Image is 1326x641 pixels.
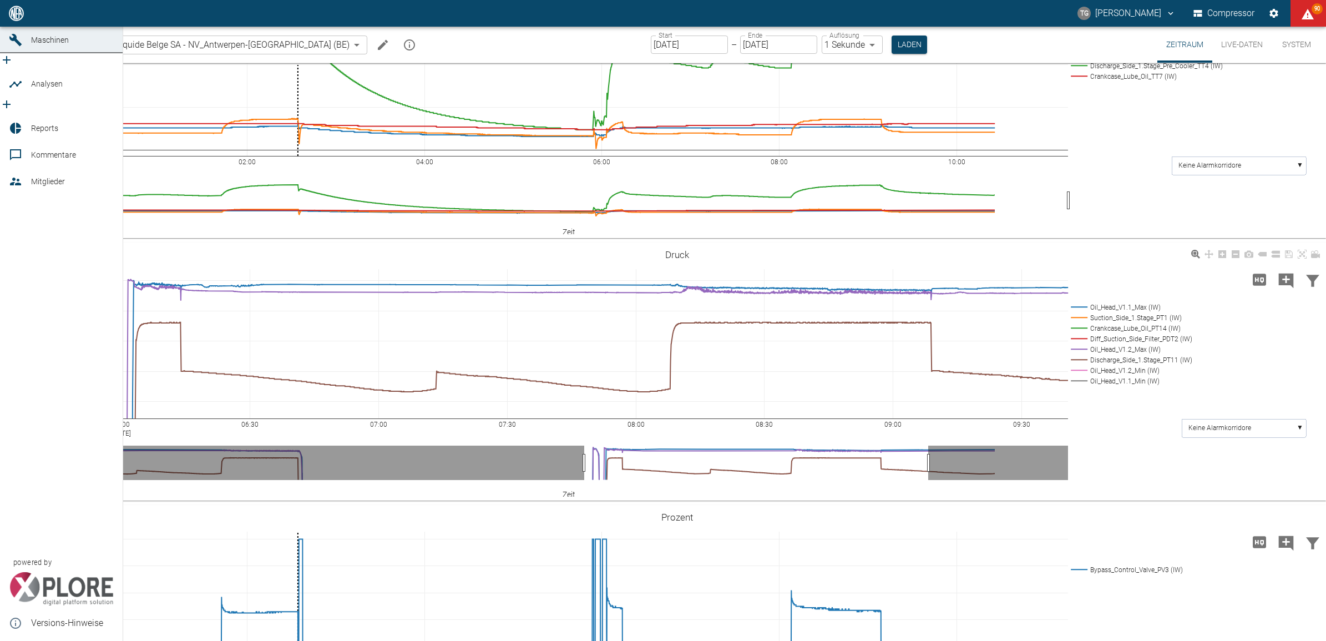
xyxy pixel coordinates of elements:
[1273,528,1299,557] button: Kommentar hinzufügen
[9,572,114,605] img: Xplore Logo
[1212,27,1272,63] button: Live-Daten
[13,557,52,568] span: powered by
[659,31,672,40] label: Start
[1178,161,1241,169] text: Keine Alarmkorridore
[31,177,65,186] span: Mitglieder
[1273,265,1299,294] button: Kommentar hinzufügen
[31,124,58,133] span: Reports
[892,36,927,54] button: Laden
[1312,3,1323,14] span: 90
[1299,528,1326,557] button: Daten filtern
[1299,265,1326,294] button: Daten filtern
[1264,3,1284,23] button: Einstellungen
[748,31,762,40] label: Ende
[1272,27,1322,63] button: System
[31,36,69,44] span: Maschinen
[822,36,883,54] div: 1 Sekunde
[59,38,350,51] span: 13.0007/1_Air Liquide Belge SA - NV_Antwerpen-[GEOGRAPHIC_DATA] (BE)
[8,6,25,21] img: logo
[31,617,114,630] span: Versions-Hinweise
[41,38,350,52] a: 13.0007/1_Air Liquide Belge SA - NV_Antwerpen-[GEOGRAPHIC_DATA] (BE)
[1157,27,1212,63] button: Zeitraum
[1191,3,1257,23] button: Compressor
[829,31,859,40] label: Auflösung
[31,79,63,88] span: Analysen
[1246,274,1273,284] span: Hohe Auflösung
[731,38,737,51] p: –
[740,36,817,54] input: DD.MM.YYYY
[651,36,728,54] input: DD.MM.YYYY
[31,150,76,159] span: Kommentare
[1246,536,1273,547] span: Hohe Auflösung
[1188,424,1251,432] text: Keine Alarmkorridore
[1077,7,1091,20] div: TG
[398,34,421,56] button: mission info
[1076,3,1177,23] button: thomas.gregoir@neuman-esser.com
[372,34,394,56] button: Machine bearbeiten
